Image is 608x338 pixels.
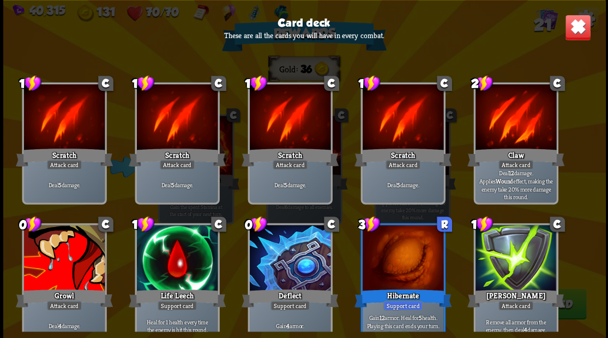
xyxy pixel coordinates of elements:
img: Close_Button.png [564,14,591,40]
div: 0 [19,216,41,232]
b: 4 [524,325,527,334]
div: Attack card [46,300,82,310]
div: Support card [270,300,309,310]
div: Attack card [159,159,195,169]
div: 1 [358,75,380,91]
p: Remove all armor from the enemy, then deal damage. [477,318,554,334]
div: C [98,217,113,232]
div: C [324,76,339,91]
b: 12 [379,314,384,322]
p: Gain armor. Heal for health. Playing this card ends your turn. [364,314,441,329]
div: Attack card [385,159,420,169]
div: 1 [19,75,41,91]
b: Wound [496,177,513,185]
div: C [550,217,565,232]
div: [PERSON_NAME] [467,287,564,309]
b: 4 [286,322,290,330]
div: C [437,76,452,91]
div: Scratch [354,146,452,168]
div: 2 [471,75,493,91]
b: 5 [418,314,422,322]
div: C [550,76,565,91]
div: Life Leech [129,287,226,309]
p: Gain armor. [251,322,328,330]
h3: Card deck [278,16,330,28]
div: Claw [467,146,564,168]
p: These are all the cards you will have in every combat. [224,30,384,40]
div: Attack card [46,159,82,169]
div: Attack card [498,300,533,310]
div: 1 [132,75,154,91]
div: Deflect [242,287,339,309]
div: C [98,76,113,91]
p: Deal damage. [26,181,103,189]
div: C [324,217,339,232]
div: 1 [471,216,493,232]
p: Heal for 1 health every time the enemy is hit this round. [139,318,215,334]
div: R [437,217,452,232]
div: C [211,217,226,232]
p: Deal damage. [251,181,328,189]
div: Attack card [272,159,308,169]
div: Scratch [242,146,339,168]
b: 5 [171,181,174,189]
div: Attack card [498,159,533,169]
div: 1 [132,216,154,232]
b: 5 [396,181,400,189]
div: Support card [383,300,422,310]
div: Scratch [129,146,226,168]
div: Scratch [16,146,113,168]
div: Support card [157,300,196,310]
b: 4 [58,322,61,330]
div: C [211,76,226,91]
p: Deal damage. [26,322,103,330]
b: 12 [508,169,513,177]
p: Deal damage. [139,181,215,189]
div: 1 [245,75,267,91]
b: 5 [284,181,287,189]
p: Deal damage. Applies effect, making the enemy take 20% more damage this round. [477,169,554,201]
div: 3 [358,216,380,232]
div: 0 [245,216,267,232]
div: Hibernate [354,287,452,309]
p: Deal damage. [364,181,441,189]
b: 5 [58,181,61,189]
div: Growl [16,287,113,309]
b: One-off card. [388,330,418,338]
